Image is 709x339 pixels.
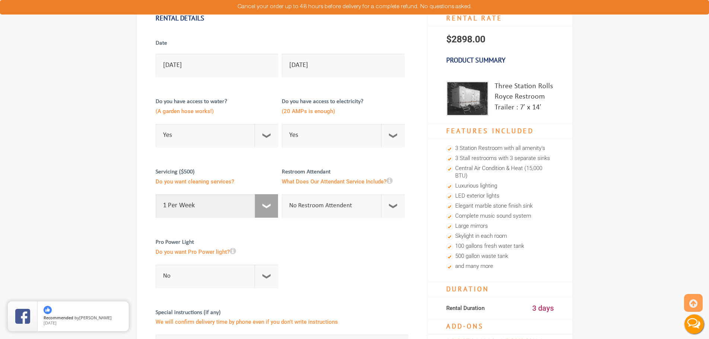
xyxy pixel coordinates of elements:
[428,52,572,68] h3: Product Summary
[156,39,278,52] label: Date
[282,176,405,189] span: What Does Our Attendant Service Include?
[446,191,554,201] li: LED exterior lights
[44,316,123,321] span: by
[500,301,554,315] div: 3 days
[446,181,554,191] li: Luxurious lighting
[156,106,278,118] span: (A garden hose works!)
[446,301,500,315] div: Rental Duration
[156,317,408,329] span: We will confirm delivery time by phone even if you don't write instructions
[446,252,554,262] li: 500 gallon waste tank
[156,238,278,263] label: Pro Power Light
[428,124,572,139] h4: Features Included
[156,176,278,189] span: Do you want cleaning services?
[446,144,554,154] li: 3 Station Restroom with all amenity's
[495,81,554,116] div: Three Station Rolls Royce Restroom Trailer : 7′ x 14′
[446,221,554,231] li: Large mirrors
[156,97,278,122] label: Do you have access to water?
[156,247,278,259] span: Do you want Pro Power light?
[44,320,57,326] span: [DATE]
[282,168,405,192] label: Restroom Attendant
[446,201,554,211] li: Elegant marble stone finish sink
[428,11,572,26] h4: RENTAL RATE
[156,10,408,26] h1: Rental Details
[15,309,30,324] img: Review Rating
[446,154,554,164] li: 3 Stall restrooms with 3 separate sinks
[156,308,408,333] label: Special instructions (if any)
[428,319,572,335] h4: Add-Ons
[446,211,554,221] li: Complete music sound system
[44,306,52,314] img: thumbs up icon
[156,168,278,192] label: Servicing ($500)
[679,309,709,339] button: Live Chat
[428,282,572,297] h4: Duration
[44,315,73,320] span: Recommended
[446,242,554,252] li: 100 gallons fresh water tank
[79,315,112,320] span: [PERSON_NAME]
[282,106,405,118] span: (20 AMPs is enough)
[446,164,554,181] li: Central Air Condition & Heat (15,000 BTU)
[446,231,554,242] li: Skylight in each room
[282,97,405,122] label: Do you have access to electricity?
[446,262,554,272] li: and many more
[428,26,572,52] p: $2898.00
